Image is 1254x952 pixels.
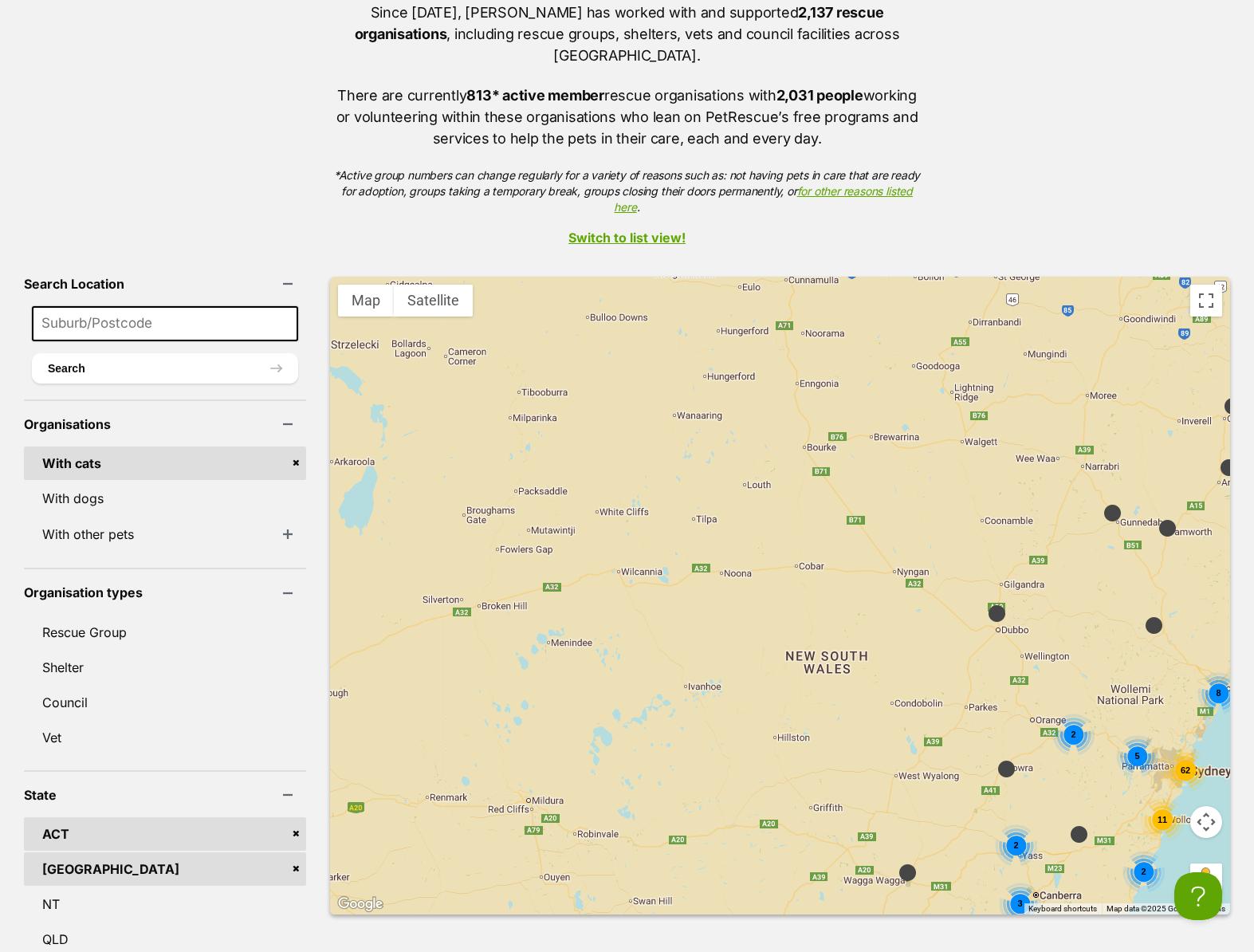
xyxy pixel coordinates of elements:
button: Search [32,353,298,384]
a: Open this area in Google Maps (opens a new window) [334,894,387,915]
button: Keyboard shortcuts [1028,903,1097,915]
input: Suburb/Postcode [32,306,298,341]
strong: 2,137 rescue organisations [355,4,884,42]
button: Drag Pegman onto the map to open Street View [1190,863,1222,895]
img: Google [334,894,387,915]
button: Map camera controls [1190,806,1222,838]
button: Toggle fullscreen view [1190,285,1222,317]
iframe: Help Scout Beacon - Open [1174,872,1222,920]
a: Council [24,686,306,719]
a: NT [24,887,306,921]
a: Vet [24,721,306,754]
strong: 2,031 people [776,87,863,104]
header: Organisation types [24,585,306,600]
li: With other pets [24,517,306,552]
span: 3 [1017,899,1022,908]
a: Rescue Group [24,616,306,649]
a: With cats [24,446,306,480]
a: With dogs [24,482,306,515]
span: 2 [1013,840,1018,850]
a: [GEOGRAPHIC_DATA] [24,852,306,886]
strong: 813* active member [466,87,603,104]
a: for other reasons listed here [614,184,912,214]
a: Shelter [24,651,306,684]
header: Organisations [24,417,306,431]
span: Map data ©2025 Google [1107,904,1193,913]
em: *Active group numbers can change regularly for a variety of reasons such as: not having pets in c... [334,168,920,214]
span: 62 [1180,765,1189,775]
button: Show satellite imagery [394,285,473,317]
span: 2 [1141,867,1146,876]
p: Since [DATE], [PERSON_NAME] has worked with and supported , including rescue groups, shelters, ve... [334,2,921,66]
span: 8 [1216,688,1221,698]
span: 5 [1134,751,1139,761]
button: Show street map [338,285,394,317]
p: There are currently rescue organisations with working or volunteering within these organisations ... [334,85,921,149]
header: Search Location [24,277,306,291]
header: State [24,788,306,802]
a: ACT [24,817,306,851]
span: 11 [1157,815,1166,824]
span: 2 [1071,730,1075,739]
